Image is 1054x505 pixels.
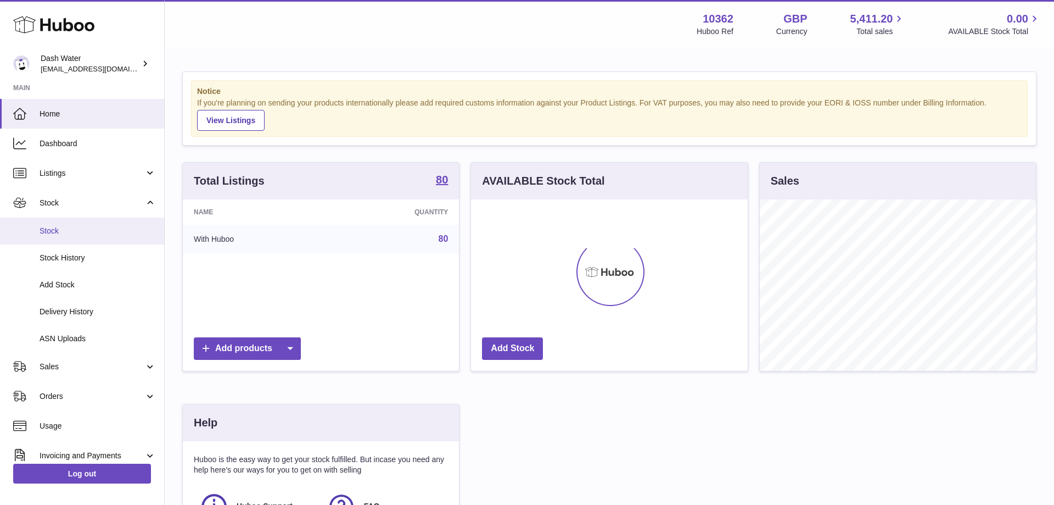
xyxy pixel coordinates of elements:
span: 5,411.20 [850,12,893,26]
a: Add products [194,337,301,360]
span: Stock [40,198,144,208]
h3: Help [194,415,217,430]
div: Currency [776,26,808,37]
span: Add Stock [40,280,156,290]
span: 0.00 [1007,12,1028,26]
div: If you're planning on sending your products internationally please add required customs informati... [197,98,1022,131]
strong: 10362 [703,12,733,26]
strong: GBP [783,12,807,26]
div: Dash Water [41,53,139,74]
span: Total sales [856,26,905,37]
p: Huboo is the easy way to get your stock fulfilled. But incase you need any help here's our ways f... [194,454,448,475]
a: View Listings [197,110,265,131]
h3: Sales [771,174,799,188]
span: Stock [40,226,156,236]
span: Dashboard [40,138,156,149]
th: Name [183,199,329,225]
h3: AVAILABLE Stock Total [482,174,604,188]
span: Delivery History [40,307,156,317]
strong: 80 [436,174,448,185]
a: 5,411.20 Total sales [850,12,906,37]
span: Sales [40,362,144,372]
span: ASN Uploads [40,334,156,344]
strong: Notice [197,86,1022,97]
span: Invoicing and Payments [40,451,144,461]
span: Orders [40,391,144,402]
span: Listings [40,168,144,179]
a: 80 [439,234,448,243]
img: orders@dash-water.com [13,56,30,72]
a: Log out [13,464,151,484]
a: 80 [436,174,448,187]
a: Add Stock [482,337,543,360]
span: Home [40,109,156,119]
span: Stock History [40,253,156,263]
span: Usage [40,421,156,431]
a: 0.00 AVAILABLE Stock Total [948,12,1041,37]
div: Huboo Ref [697,26,733,37]
td: With Huboo [183,225,329,253]
span: AVAILABLE Stock Total [948,26,1041,37]
h3: Total Listings [194,174,265,188]
span: [EMAIL_ADDRESS][DOMAIN_NAME] [41,64,161,73]
th: Quantity [329,199,459,225]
